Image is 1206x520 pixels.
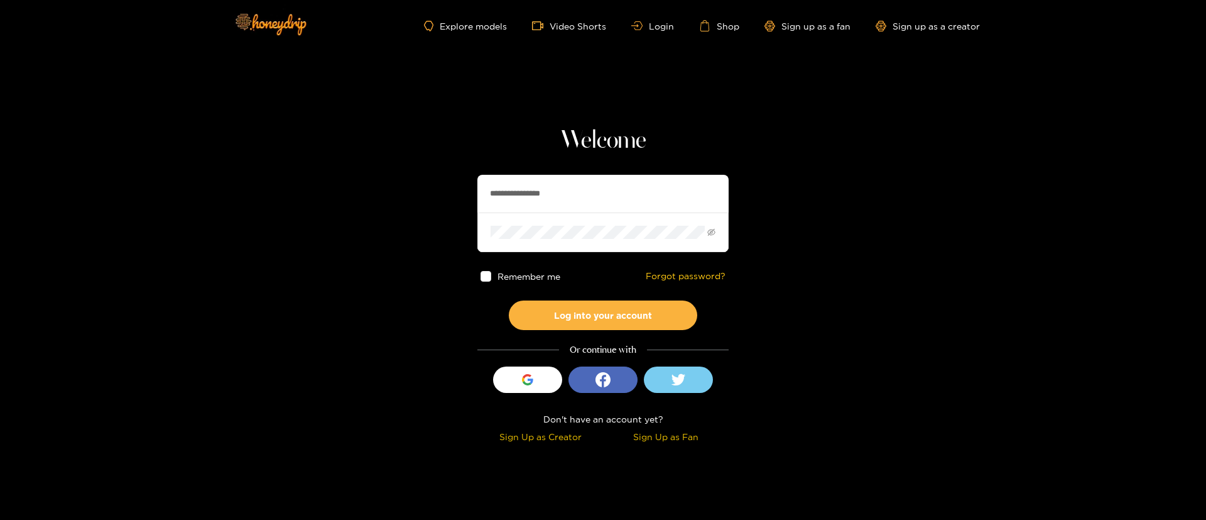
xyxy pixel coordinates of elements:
[606,429,725,444] div: Sign Up as Fan
[424,21,507,31] a: Explore models
[477,412,729,426] div: Don't have an account yet?
[532,20,550,31] span: video-camera
[532,20,606,31] a: Video Shorts
[481,429,600,444] div: Sign Up as Creator
[876,21,980,31] a: Sign up as a creator
[477,343,729,357] div: Or continue with
[699,20,739,31] a: Shop
[509,301,697,330] button: Log into your account
[631,21,674,31] a: Login
[477,126,729,156] h1: Welcome
[707,228,715,236] span: eye-invisible
[646,271,725,282] a: Forgot password?
[497,272,560,281] span: Remember me
[764,21,850,31] a: Sign up as a fan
